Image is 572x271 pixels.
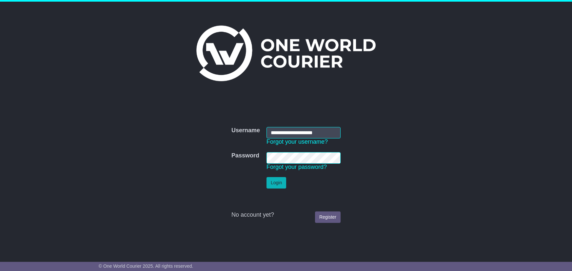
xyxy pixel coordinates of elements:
[231,211,341,219] div: No account yet?
[266,138,328,145] a: Forgot your username?
[231,152,259,159] label: Password
[196,26,375,81] img: One World
[266,177,286,189] button: Login
[315,211,341,223] a: Register
[231,127,260,134] label: Username
[266,164,327,170] a: Forgot your password?
[99,263,193,269] span: © One World Courier 2025. All rights reserved.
